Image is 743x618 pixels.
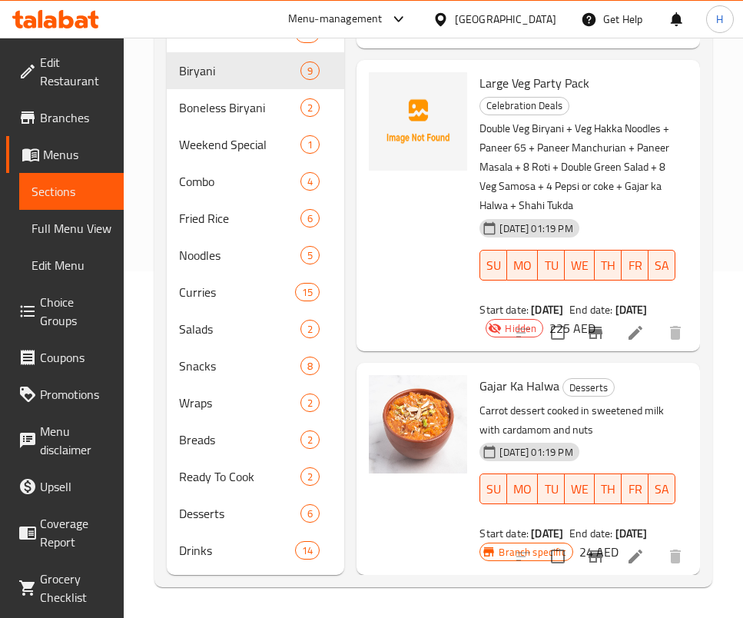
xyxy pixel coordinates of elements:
[167,237,344,274] div: Noodles5
[167,458,344,495] div: Ready To Cook2
[6,136,124,173] a: Menus
[657,314,694,351] button: delete
[301,507,319,521] span: 6
[40,108,111,127] span: Branches
[538,250,565,281] button: TU
[167,495,344,532] div: Desserts6
[601,254,615,277] span: TH
[577,314,614,351] button: Branch-specific-item
[19,210,124,247] a: Full Menu View
[179,61,300,80] span: Biryani
[32,256,111,274] span: Edit Menu
[6,44,124,99] a: Edit Restaurant
[179,172,300,191] span: Combo
[626,547,645,566] a: Edit menu item
[479,401,675,440] p: Carrot dessert cooked in sweetened milk with cardamom and nuts
[571,254,589,277] span: WE
[571,478,589,500] span: WE
[179,504,300,523] span: Desserts
[301,211,319,226] span: 6
[542,317,574,349] span: Select to update
[179,467,300,486] span: Ready To Cook
[544,478,559,500] span: TU
[179,135,300,154] span: Weekend Special
[648,250,675,281] button: SA
[369,72,467,171] img: Large Veg Party Pack
[296,285,319,300] span: 15
[615,523,648,543] b: [DATE]
[300,172,320,191] div: items
[40,422,111,459] span: Menu disclaimer
[531,300,563,320] b: [DATE]
[296,543,319,558] span: 14
[40,514,111,551] span: Coverage Report
[655,254,669,277] span: SA
[301,174,319,189] span: 4
[595,250,622,281] button: TH
[179,209,300,228] span: Fried Rice
[167,347,344,384] div: Snacks8
[167,384,344,421] div: Wraps2
[32,182,111,201] span: Sections
[6,376,124,413] a: Promotions
[301,64,319,78] span: 9
[479,250,507,281] button: SU
[628,478,642,500] span: FR
[179,541,295,560] span: Drinks
[301,138,319,152] span: 1
[179,394,300,412] span: Wraps
[301,101,319,115] span: 2
[657,538,694,575] button: delete
[301,470,319,484] span: 2
[716,11,723,28] span: H
[562,378,615,397] div: Desserts
[563,379,614,397] span: Desserts
[40,385,111,404] span: Promotions
[301,433,319,447] span: 2
[513,254,532,277] span: MO
[40,348,111,367] span: Coupons
[507,250,538,281] button: MO
[19,173,124,210] a: Sections
[300,504,320,523] div: items
[479,473,507,504] button: SU
[499,321,542,336] span: Hidden
[479,523,529,543] span: Start date:
[6,468,124,505] a: Upsell
[167,532,344,569] div: Drinks14
[655,478,669,500] span: SA
[565,473,595,504] button: WE
[40,570,111,606] span: Grocery Checklist
[569,300,612,320] span: End date:
[622,473,648,504] button: FR
[288,10,383,28] div: Menu-management
[167,89,344,126] div: Boneless Biryani2
[300,320,320,338] div: items
[6,284,124,339] a: Choice Groups
[544,254,559,277] span: TU
[6,339,124,376] a: Coupons
[167,311,344,347] div: Salads2
[369,375,467,473] img: Gajar Ka Halwa
[301,322,319,337] span: 2
[300,209,320,228] div: items
[601,478,615,500] span: TH
[531,523,563,543] b: [DATE]
[300,394,320,412] div: items
[480,97,569,115] span: Celebration Deals
[507,473,538,504] button: MO
[40,53,111,90] span: Edit Restaurant
[300,467,320,486] div: items
[569,523,612,543] span: End date:
[493,221,579,236] span: [DATE] 01:19 PM
[300,430,320,449] div: items
[615,300,648,320] b: [DATE]
[40,293,111,330] span: Choice Groups
[479,97,569,115] div: Celebration Deals
[179,357,300,375] span: Snacks
[486,478,501,500] span: SU
[577,538,614,575] button: Branch-specific-item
